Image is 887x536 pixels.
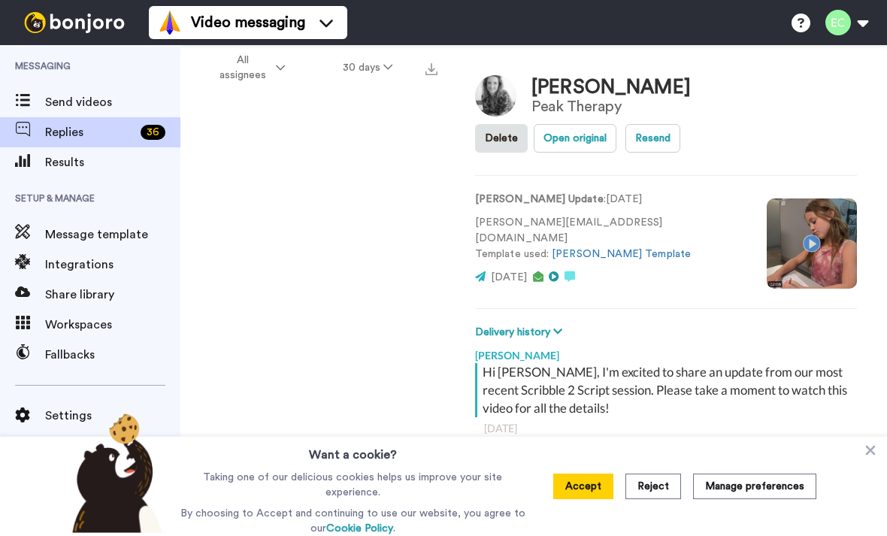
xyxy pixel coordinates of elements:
[483,363,853,417] div: Hi [PERSON_NAME], I'm excited to share an update from our most recent Scribble 2 Script session. ...
[625,474,681,499] button: Reject
[475,192,744,207] p: : [DATE]
[18,12,131,33] img: bj-logo-header-white.svg
[45,226,180,244] span: Message template
[475,341,857,363] div: [PERSON_NAME]
[45,153,180,171] span: Results
[531,98,691,115] div: Peak Therapy
[326,523,393,534] a: Cookie Policy
[45,123,135,141] span: Replies
[475,124,528,153] button: Delete
[45,346,180,364] span: Fallbacks
[45,256,180,274] span: Integrations
[183,47,314,89] button: All assignees
[158,11,182,35] img: vm-color.svg
[177,470,529,500] p: Taking one of our delicious cookies helps us improve your site experience.
[491,272,527,283] span: [DATE]
[309,437,397,464] h3: Want a cookie?
[531,77,691,98] div: [PERSON_NAME]
[475,324,567,341] button: Delivery history
[425,63,437,75] img: export.svg
[59,413,170,533] img: bear-with-cookie.png
[191,12,305,33] span: Video messaging
[484,421,848,436] div: [DATE]
[475,75,516,117] img: Image of Tara Meehan
[45,93,180,111] span: Send videos
[421,56,442,79] button: Export all results that match these filters now.
[177,506,529,536] p: By choosing to Accept and continuing to use our website, you agree to our .
[45,286,180,304] span: Share library
[475,215,744,262] p: [PERSON_NAME][EMAIL_ADDRESS][DOMAIN_NAME] Template used:
[625,124,680,153] button: Resend
[141,125,165,140] div: 36
[212,53,273,83] span: All assignees
[314,54,422,81] button: 30 days
[552,249,691,259] a: [PERSON_NAME] Template
[534,124,616,153] button: Open original
[553,474,613,499] button: Accept
[45,316,180,334] span: Workspaces
[693,474,816,499] button: Manage preferences
[45,407,180,425] span: Settings
[475,194,604,204] strong: [PERSON_NAME] Update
